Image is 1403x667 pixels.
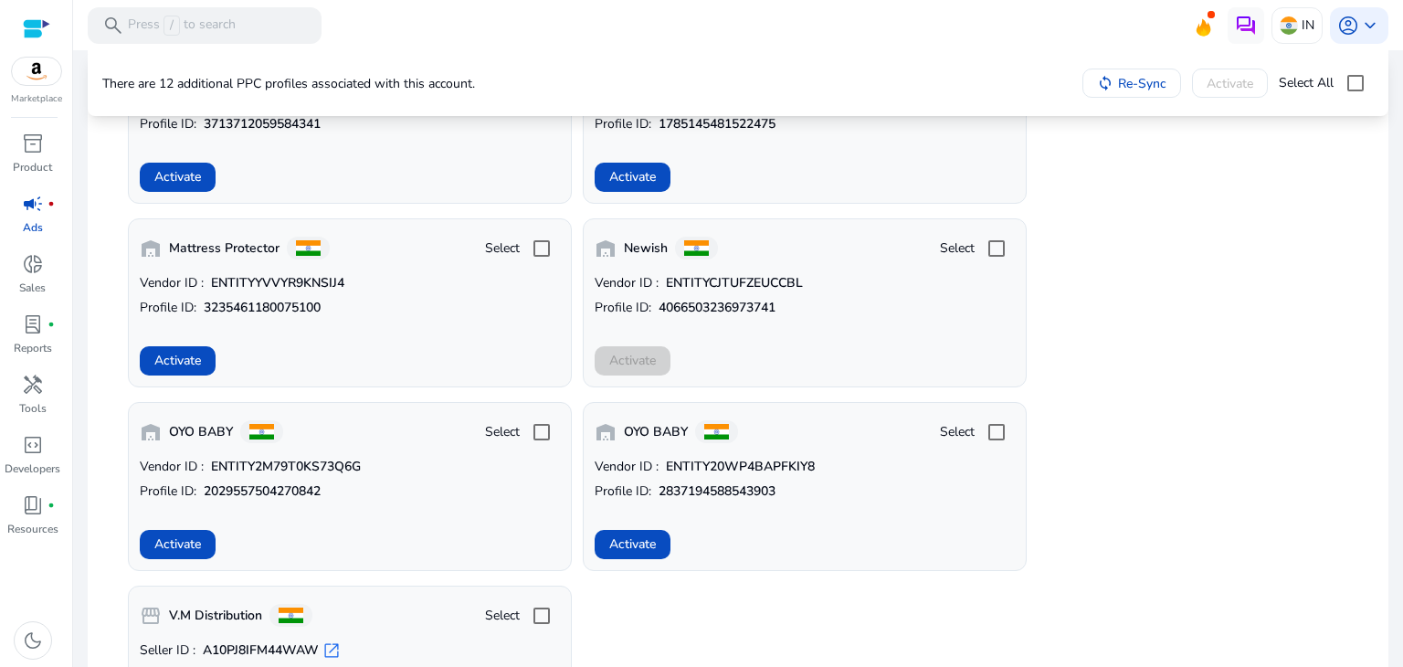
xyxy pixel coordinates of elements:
[659,115,775,133] b: 1785145481522475
[11,92,62,106] p: Marketplace
[140,299,196,317] span: Profile ID:
[13,159,52,175] p: Product
[154,535,201,554] span: Activate
[154,351,201,370] span: Activate
[5,461,60,477] p: Developers
[624,423,688,441] b: OYO BABY
[595,530,670,559] button: Activate
[22,374,44,396] span: handyman
[47,502,55,509] span: fiber_manual_record
[22,193,44,215] span: campaign
[102,75,475,93] p: There are 12 additional PPC profiles associated with this account.
[22,434,44,456] span: code_blocks
[659,299,775,317] b: 4066503236973741
[595,458,659,476] span: Vendor ID :
[211,458,361,476] b: ENTITY2M79T0KS73Q6G
[102,15,124,37] span: search
[204,482,321,501] b: 2029557504270842
[140,115,196,133] span: Profile ID:
[940,423,975,441] span: Select
[22,494,44,516] span: book_4
[23,219,43,236] p: Ads
[211,274,344,292] b: ENTITYYVVYR9KNSIJ4
[609,535,656,554] span: Activate
[169,607,262,625] b: V.M Distribution
[203,641,319,660] b: A10PJ8IFM44WAW
[609,167,656,186] span: Activate
[164,16,180,36] span: /
[322,641,341,660] span: open_in_new
[666,458,815,476] b: ENTITY20WP4BAPFKIY8
[22,253,44,275] span: donut_small
[595,421,617,443] span: warehouse
[14,340,52,356] p: Reports
[595,299,651,317] span: Profile ID:
[1337,15,1359,37] span: account_circle
[47,200,55,207] span: fiber_manual_record
[169,423,233,441] b: OYO BABY
[1279,74,1334,92] span: Select All
[1082,69,1181,98] button: Re-Sync
[1302,9,1314,41] p: IN
[624,239,668,258] b: Newish
[140,421,162,443] span: warehouse
[140,530,216,559] button: Activate
[595,482,651,501] span: Profile ID:
[595,274,659,292] span: Vendor ID :
[140,163,216,192] button: Activate
[140,458,204,476] span: Vendor ID :
[1097,75,1113,91] mat-icon: sync
[204,299,321,317] b: 3235461180075100
[140,346,216,376] button: Activate
[19,400,47,417] p: Tools
[140,605,162,627] span: storefront
[22,313,44,335] span: lab_profile
[140,274,204,292] span: Vendor ID :
[140,238,162,259] span: warehouse
[485,607,520,625] span: Select
[22,630,44,651] span: dark_mode
[485,423,520,441] span: Select
[12,58,61,85] img: amazon.svg
[1359,15,1381,37] span: keyboard_arrow_down
[595,163,670,192] button: Activate
[485,239,520,258] span: Select
[595,238,617,259] span: warehouse
[1280,16,1298,35] img: in.svg
[154,167,201,186] span: Activate
[595,115,651,133] span: Profile ID:
[1118,74,1166,93] span: Re-Sync
[19,280,46,296] p: Sales
[204,115,321,133] b: 3713712059584341
[940,239,975,258] span: Select
[169,239,280,258] b: Mattress Protector
[140,482,196,501] span: Profile ID:
[659,482,775,501] b: 2837194588543903
[128,16,236,36] p: Press to search
[7,521,58,537] p: Resources
[22,132,44,154] span: inventory_2
[140,641,195,660] span: Seller ID :
[47,321,55,328] span: fiber_manual_record
[666,274,803,292] b: ENTITYCJTUFZEUCCBL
